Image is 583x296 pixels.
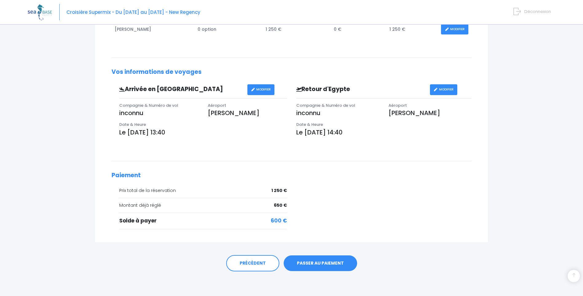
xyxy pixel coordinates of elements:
span: Compagnie & Numéro de vol [119,102,178,108]
p: Le [DATE] 14:40 [296,128,472,137]
h3: Retour d'Egypte [292,86,430,93]
p: [PERSON_NAME] [388,108,471,118]
a: PRÉCÉDENT [226,255,279,272]
span: Croisière Supermix - Du [DATE] au [DATE] - New Regency [66,9,200,15]
span: Aéroport [388,102,407,108]
span: 600 € [271,217,287,225]
span: Aéroport [208,102,226,108]
span: Compagnie & Numéro de vol [296,102,355,108]
td: 1 250 € [386,21,438,38]
p: Le [DATE] 13:40 [119,128,287,137]
h3: Arrivée en [GEOGRAPHIC_DATA] [115,86,247,93]
div: Montant déjà réglé [119,202,287,209]
span: Déconnexion [524,9,551,14]
span: 650 € [274,202,287,209]
span: Date & Heure [119,122,146,127]
td: 0 € [331,21,386,38]
div: Prix total de la réservation [119,187,287,194]
td: [PERSON_NAME] [112,21,195,38]
p: inconnu [119,108,199,118]
span: Date & Heure [296,122,323,127]
a: PASSER AU PAIEMENT [284,255,357,271]
h2: Vos informations de voyages [112,69,471,76]
span: 1 250 € [271,187,287,194]
div: Solde à payer [119,217,287,225]
a: MODIFIER [441,24,468,35]
a: MODIFIER [430,84,457,95]
a: MODIFIER [247,84,275,95]
h2: Paiement [112,172,471,179]
p: inconnu [296,108,379,118]
td: 1 250 € [262,21,331,38]
span: 0 option [198,26,216,32]
p: [PERSON_NAME] [208,108,287,118]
